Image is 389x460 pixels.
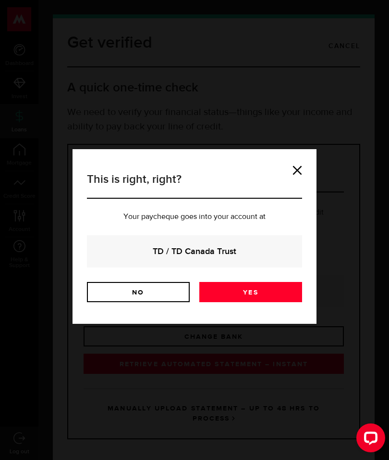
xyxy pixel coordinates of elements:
[87,282,190,302] a: No
[349,420,389,460] iframe: LiveChat chat widget
[199,282,302,302] a: Yes
[100,245,289,258] strong: TD / TD Canada Trust
[87,213,302,221] p: Your paycheque goes into your account at
[87,171,302,199] h3: This is right, right?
